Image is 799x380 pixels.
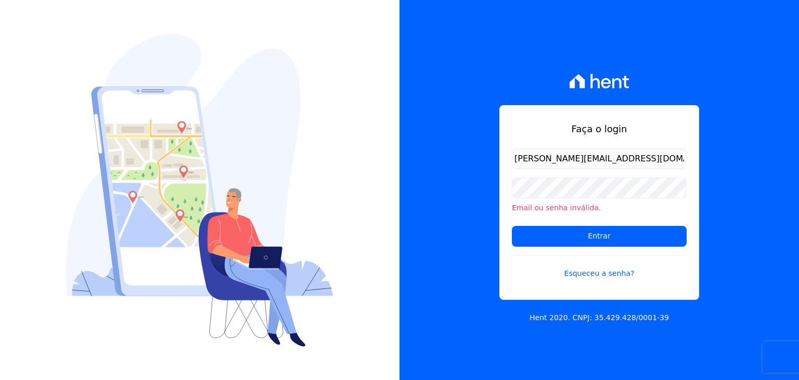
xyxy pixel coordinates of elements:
[512,148,687,169] input: Email
[512,122,687,136] h1: Faça o login
[512,226,687,247] input: Entrar
[512,255,687,279] a: Esqueceu a senha?
[66,34,333,347] img: Login
[512,202,687,213] li: Email ou senha inválida.
[530,312,669,323] p: Hent 2020. CNPJ: 35.429.428/0001-39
